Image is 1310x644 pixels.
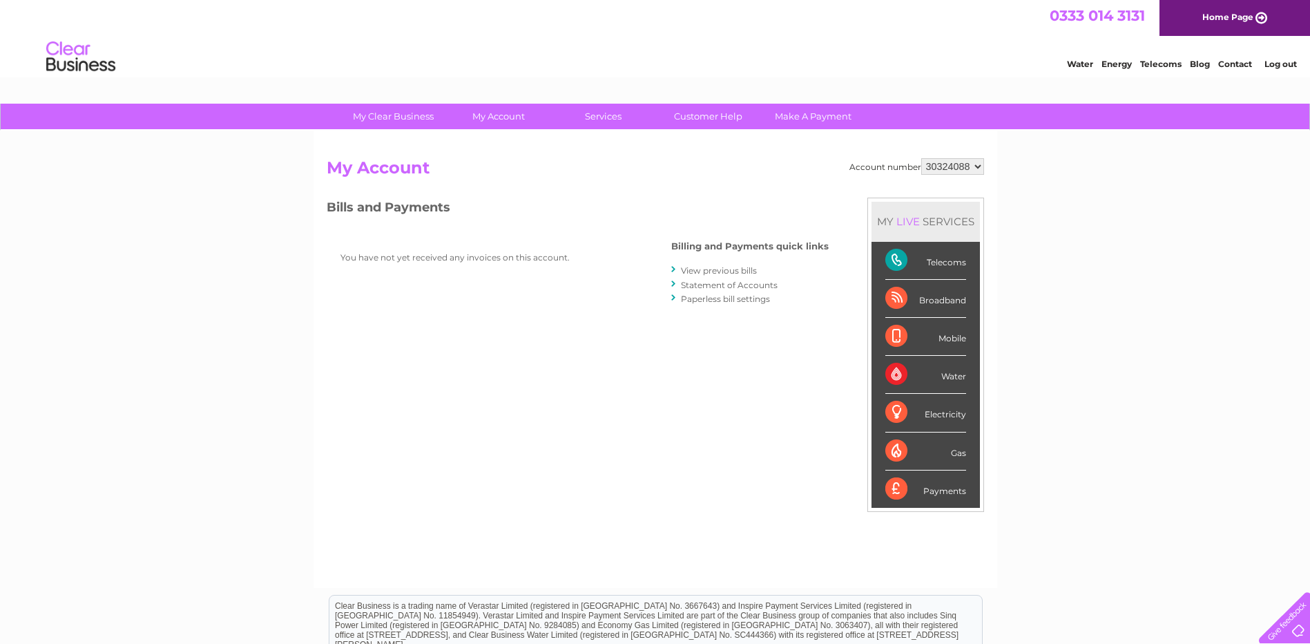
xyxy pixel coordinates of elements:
[885,318,966,356] div: Mobile
[885,356,966,394] div: Water
[340,251,617,264] p: You have not yet received any invoices on this account.
[546,104,660,129] a: Services
[681,265,757,276] a: View previous bills
[885,242,966,280] div: Telecoms
[1190,59,1210,69] a: Blog
[1101,59,1132,69] a: Energy
[894,215,923,228] div: LIVE
[849,158,984,175] div: Account number
[329,8,982,67] div: Clear Business is a trading name of Verastar Limited (registered in [GEOGRAPHIC_DATA] No. 3667643...
[651,104,765,129] a: Customer Help
[871,202,980,241] div: MY SERVICES
[671,241,829,252] h4: Billing and Payments quick links
[327,158,984,184] h2: My Account
[885,394,966,432] div: Electricity
[1067,59,1093,69] a: Water
[885,471,966,508] div: Payments
[885,280,966,318] div: Broadband
[46,36,116,78] img: logo.png
[681,280,778,290] a: Statement of Accounts
[681,294,770,304] a: Paperless bill settings
[336,104,450,129] a: My Clear Business
[327,198,829,222] h3: Bills and Payments
[1264,59,1297,69] a: Log out
[756,104,870,129] a: Make A Payment
[1140,59,1182,69] a: Telecoms
[1050,7,1145,24] a: 0333 014 3131
[885,433,966,471] div: Gas
[441,104,555,129] a: My Account
[1218,59,1252,69] a: Contact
